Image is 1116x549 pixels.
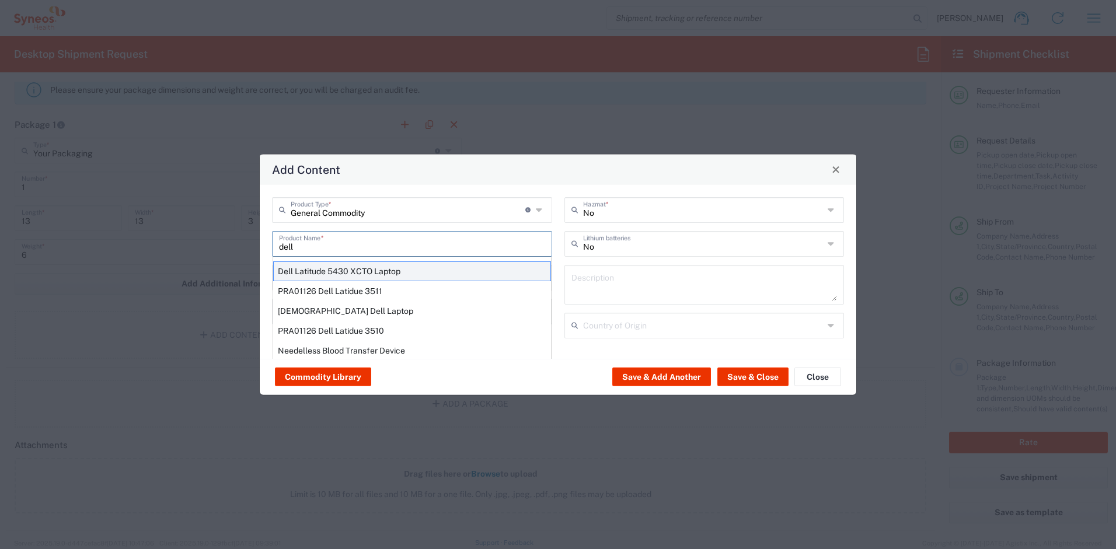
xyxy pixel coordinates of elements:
div: PRA01126 Dell Latidue 3510 [273,320,551,340]
h4: Add Content [272,161,340,178]
button: Close [828,161,844,177]
div: Dell Latitude 5430 XCTO Laptop [273,261,551,281]
div: Theravance Dell Laptop [273,300,551,320]
button: Close [794,368,841,386]
button: Commodity Library [275,368,371,386]
button: Save & Add Another [612,368,711,386]
div: Needelless Blood Transfer Device [273,340,551,360]
button: Save & Close [717,368,789,386]
div: PRA01126 Dell Latidue 3511 [273,281,551,300]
